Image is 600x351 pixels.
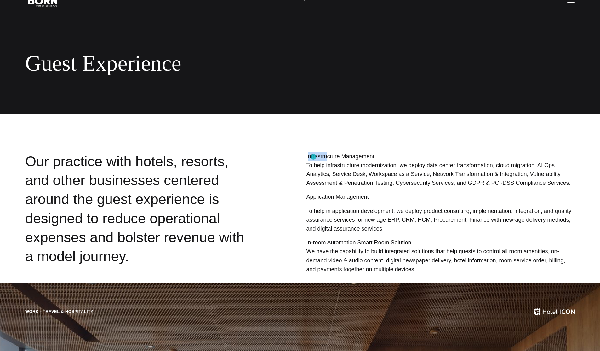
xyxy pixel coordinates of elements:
div: Guest Experience [25,50,384,76]
strong: In-room Automation Smart Room Solution [306,239,411,246]
div: Work・Travel & Hospitality [25,308,93,315]
strong: Infrastructure Management [306,153,374,160]
strong: Application Management [306,194,369,200]
p: To help in application development, we deploy product consulting, implementation, integration, an... [306,207,575,233]
div: We have the capability to build integrated solutions that help guests to control all room ameniti... [306,247,575,274]
div: Our practice with hotels, resorts, and other businesses centered around the guest experience is d... [25,152,247,271]
p: To help infrastructure modernization, we deploy data center transformation, cloud migration, AI O... [306,161,575,188]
